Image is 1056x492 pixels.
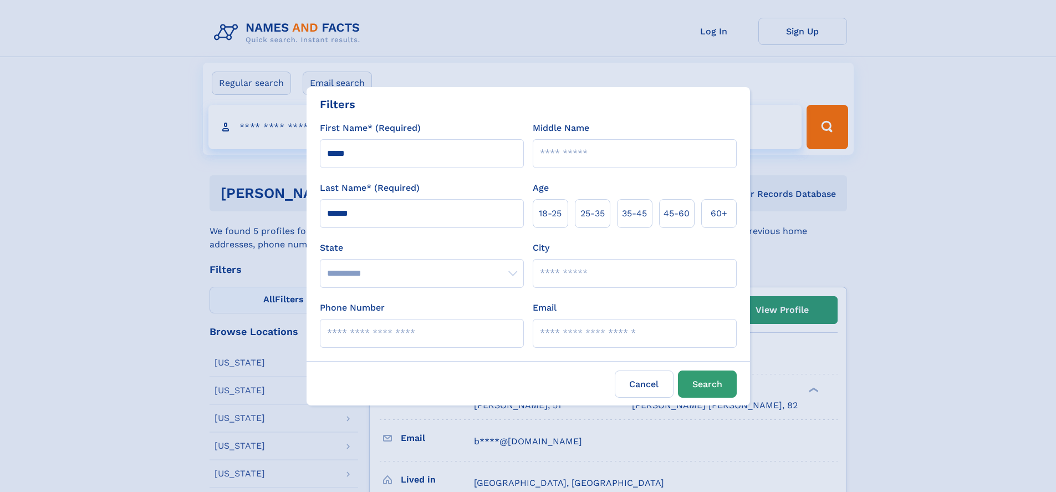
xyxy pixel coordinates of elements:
[320,96,355,113] div: Filters
[320,241,524,255] label: State
[533,241,549,255] label: City
[664,207,690,220] span: 45‑60
[533,301,557,315] label: Email
[580,207,605,220] span: 25‑35
[320,181,420,195] label: Last Name* (Required)
[539,207,562,220] span: 18‑25
[622,207,647,220] span: 35‑45
[533,121,589,135] label: Middle Name
[711,207,727,220] span: 60+
[615,371,674,398] label: Cancel
[320,301,385,315] label: Phone Number
[533,181,549,195] label: Age
[320,121,421,135] label: First Name* (Required)
[678,371,737,398] button: Search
